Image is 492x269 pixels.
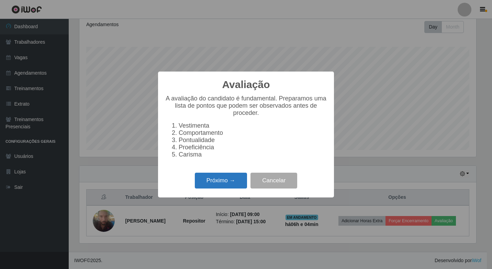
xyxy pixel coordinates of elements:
[250,173,297,189] button: Cancelar
[165,95,327,117] p: A avaliação do candidato é fundamental. Preparamos uma lista de pontos que podem ser observados a...
[179,151,327,158] li: Carisma
[195,173,247,189] button: Próximo →
[222,78,270,91] h2: Avaliação
[179,129,327,137] li: Comportamento
[179,122,327,129] li: Vestimenta
[179,144,327,151] li: Proeficiência
[179,137,327,144] li: Pontualidade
